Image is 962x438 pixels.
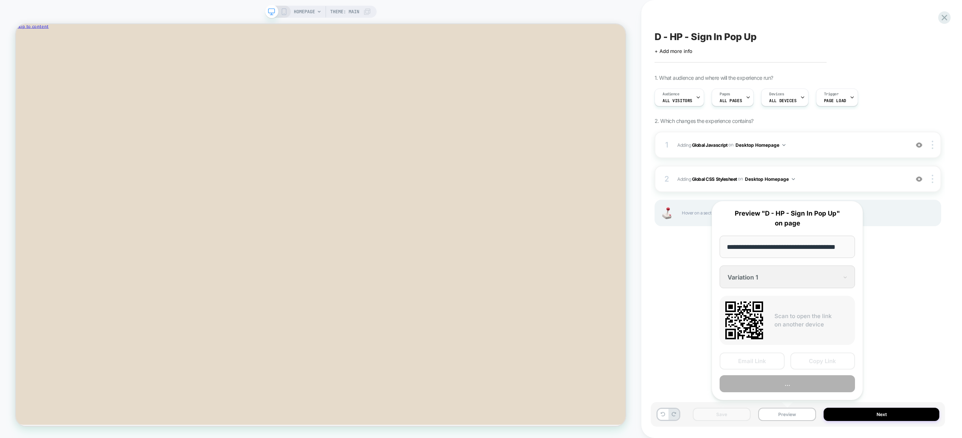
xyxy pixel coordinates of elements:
img: down arrow [782,144,785,146]
div: 1 [663,138,670,152]
img: close [932,141,933,149]
span: HOMEPAGE [294,6,315,18]
img: crossed eye [916,176,922,182]
span: on [728,141,733,149]
button: Save [693,408,751,421]
button: Desktop Homepage [735,140,785,150]
span: ALL PAGES [720,98,742,103]
span: Page Load [824,98,846,103]
b: Global Javascript [692,142,728,148]
button: Email Link [720,353,785,370]
button: Next [824,408,939,421]
span: All Visitors [663,98,692,103]
img: Joystick [659,207,674,219]
img: close [932,175,933,183]
b: Global CSS Stylesheet [692,176,737,182]
button: Copy Link [790,353,855,370]
span: Adding [677,140,905,150]
span: 2. Which changes the experience contains? [655,118,753,124]
span: on [738,175,743,183]
img: down arrow [792,178,795,180]
span: 1. What audience and where will the experience run? [655,75,773,81]
span: Pages [720,92,730,97]
span: Trigger [824,92,839,97]
span: + Add more info [655,48,692,54]
button: ... [720,375,855,392]
p: Scan to open the link on another device [774,312,849,329]
span: Devices [769,92,784,97]
span: Hover on a section in order to edit or [682,207,933,219]
p: Preview "D - HP - Sign In Pop Up" on page [720,209,855,228]
span: D - HP - Sign In Pop Up [655,31,756,42]
span: ALL DEVICES [769,98,796,103]
span: Audience [663,92,680,97]
div: 2 [663,172,670,186]
span: Theme: MAIN [330,6,359,18]
button: Desktop Homepage [745,174,795,184]
span: Adding [677,174,905,184]
img: crossed eye [916,142,922,148]
button: Preview [758,408,816,421]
